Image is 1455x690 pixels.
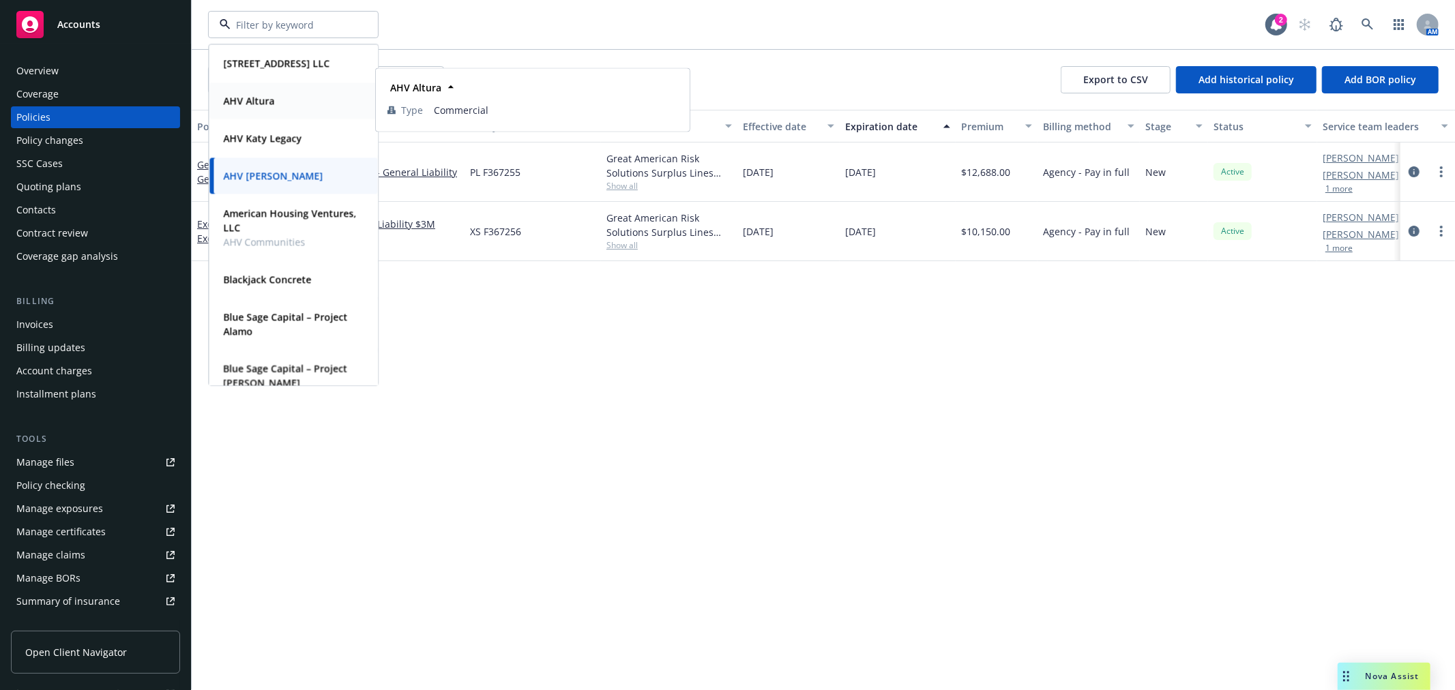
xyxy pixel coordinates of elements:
[1219,166,1246,178] span: Active
[11,295,180,308] div: Billing
[1338,663,1430,690] button: Nova Assist
[1219,225,1246,237] span: Active
[961,119,1017,134] div: Premium
[11,567,180,589] a: Manage BORs
[434,103,678,117] span: Commercial
[390,81,441,94] strong: AHV Altura
[840,110,956,142] button: Expiration date
[16,130,83,151] div: Policy changes
[1043,224,1130,239] span: Agency - Pay in full
[16,451,74,473] div: Manage files
[16,590,120,612] div: Summary of insurance
[11,60,180,82] a: Overview
[11,176,180,198] a: Quoting plans
[11,130,180,151] a: Policy changes
[11,383,180,405] a: Installment plans
[737,110,840,142] button: Effective date
[11,498,180,520] span: Manage exposures
[470,165,520,179] span: PL F367255
[16,383,96,405] div: Installment plans
[16,106,50,128] div: Policies
[1385,11,1413,38] a: Switch app
[606,151,732,180] div: Great American Risk Solutions Surplus Lines Insurance Company, Great American Insurance Group, RT...
[1038,110,1140,142] button: Billing method
[1083,73,1148,86] span: Export to CSV
[1344,73,1416,86] span: Add BOR policy
[11,5,180,44] a: Accounts
[11,451,180,473] a: Manage files
[1145,119,1188,134] div: Stage
[16,245,118,267] div: Coverage gap analysis
[845,165,876,179] span: [DATE]
[16,544,85,566] div: Manage claims
[743,165,774,179] span: [DATE]
[1043,119,1119,134] div: Billing method
[11,544,180,566] a: Manage claims
[11,475,180,496] a: Policy checking
[223,94,274,107] strong: AHV Altura
[1061,66,1171,93] button: Export to CSV
[1317,110,1454,142] button: Service team leaders
[16,360,92,382] div: Account charges
[16,83,59,105] div: Coverage
[1275,14,1287,26] div: 2
[11,314,180,335] a: Invoices
[11,199,180,221] a: Contacts
[299,165,459,179] a: General Liability - General Liability
[743,119,819,134] div: Effective date
[223,310,347,337] strong: Blue Sage Capital – Project Alamo
[1043,165,1130,179] span: Agency - Pay in full
[16,475,85,496] div: Policy checking
[1323,227,1399,241] a: [PERSON_NAME]
[16,153,63,175] div: SSC Cases
[1291,11,1319,38] a: Start snowing
[16,222,88,244] div: Contract review
[1214,119,1297,134] div: Status
[223,235,361,249] span: AHV Communities
[16,337,85,359] div: Billing updates
[231,18,351,32] input: Filter by keyword
[16,314,53,335] div: Invoices
[961,224,1010,239] span: $10,150.00
[11,106,180,128] a: Policies
[1338,663,1355,690] div: Drag to move
[961,165,1010,179] span: $12,688.00
[197,217,269,245] a: Excess Liability
[1199,73,1294,86] span: Add historical policy
[11,245,180,267] a: Coverage gap analysis
[16,176,81,198] div: Quoting plans
[11,521,180,543] a: Manage certificates
[11,222,180,244] a: Contract review
[11,614,180,635] a: Policy AI ingestions
[16,567,80,589] div: Manage BORs
[1140,110,1208,142] button: Stage
[956,110,1038,142] button: Premium
[223,132,302,145] strong: AHV Katy Legacy
[1433,164,1450,180] a: more
[223,207,356,234] strong: American Housing Ventures, LLC
[1406,223,1422,239] a: circleInformation
[197,119,274,134] div: Policy details
[16,199,56,221] div: Contacts
[16,498,103,520] div: Manage exposures
[11,153,180,175] a: SSC Cases
[25,645,127,659] span: Open Client Navigator
[1323,210,1399,224] a: [PERSON_NAME]
[743,224,774,239] span: [DATE]
[57,19,100,30] span: Accounts
[1208,110,1317,142] button: Status
[1145,224,1166,239] span: New
[845,224,876,239] span: [DATE]
[470,224,521,239] span: XS F367256
[16,614,104,635] div: Policy AI ingestions
[299,217,459,245] a: Excess - General Liability $3M excess of $1M
[606,211,732,239] div: Great American Risk Solutions Surplus Lines Insurance Company, Great American Insurance Group, RT...
[606,239,732,251] span: Show all
[223,57,329,70] strong: [STREET_ADDRESS] LLC
[845,119,935,134] div: Expiration date
[1323,11,1350,38] a: Report a Bug
[223,273,311,286] strong: Blackjack Concrete
[223,169,323,182] strong: AHV [PERSON_NAME]
[1354,11,1381,38] a: Search
[223,362,347,389] strong: Blue Sage Capital – Project [PERSON_NAME]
